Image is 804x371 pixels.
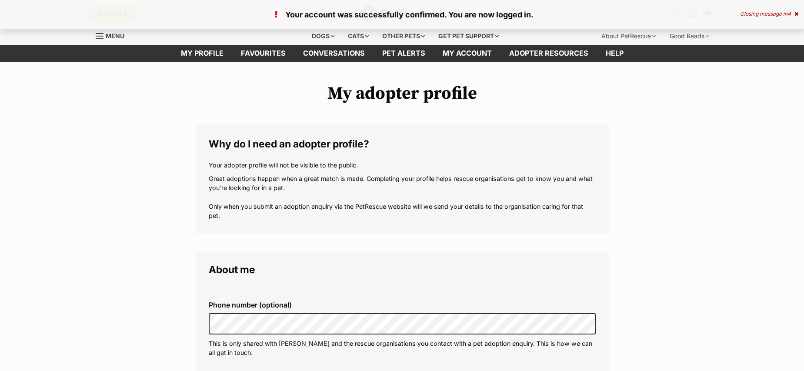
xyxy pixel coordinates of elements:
[306,27,340,45] div: Dogs
[597,45,632,62] a: Help
[196,84,609,104] h1: My adopter profile
[96,27,130,43] a: Menu
[664,27,715,45] div: Good Reads
[294,45,374,62] a: conversations
[209,301,596,309] label: Phone number (optional)
[434,45,500,62] a: My account
[432,27,505,45] div: Get pet support
[209,339,596,358] p: This is only shared with [PERSON_NAME] and the rescue organisations you contact with a pet adopti...
[500,45,597,62] a: Adopter resources
[172,45,232,62] a: My profile
[209,174,596,221] p: Great adoptions happen when a great match is made. Completing your profile helps rescue organisat...
[209,138,596,150] legend: Why do I need an adopter profile?
[595,27,662,45] div: About PetRescue
[232,45,294,62] a: Favourites
[196,125,609,234] fieldset: Why do I need an adopter profile?
[342,27,375,45] div: Cats
[374,45,434,62] a: Pet alerts
[209,160,596,170] p: Your adopter profile will not be visible to the public.
[376,27,431,45] div: Other pets
[106,32,124,40] span: Menu
[209,264,596,275] legend: About me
